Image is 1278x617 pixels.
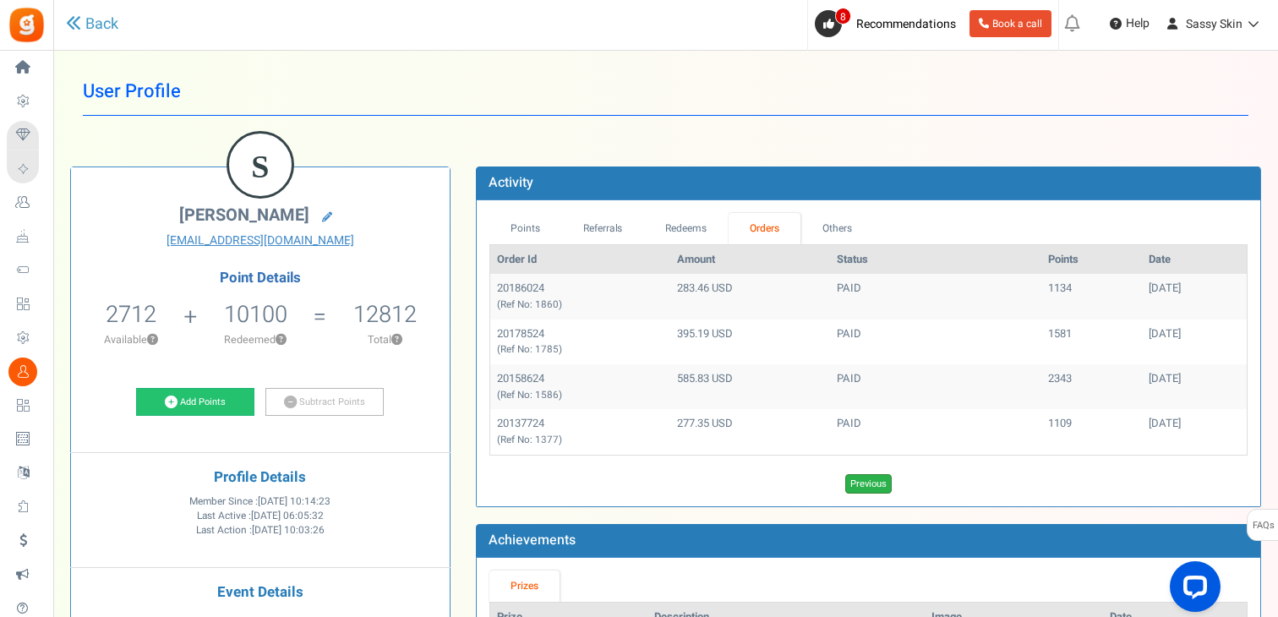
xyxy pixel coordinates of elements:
[856,15,956,33] span: Recommendations
[489,530,576,550] b: Achievements
[1041,409,1142,454] td: 1109
[391,335,402,346] button: ?
[489,571,560,602] a: Prizes
[830,409,1041,454] td: PAID
[71,270,450,286] h4: Point Details
[830,319,1041,364] td: PAID
[265,388,384,417] a: Subtract Points
[8,6,46,44] img: Gratisfaction
[179,203,309,227] span: [PERSON_NAME]
[1186,15,1242,33] span: Sassy Skin
[84,585,437,601] h4: Event Details
[1103,10,1156,37] a: Help
[670,274,829,319] td: 283.46 USD
[845,474,892,494] a: Previous
[830,364,1041,409] td: PAID
[252,523,325,538] span: [DATE] 10:03:26
[830,245,1041,275] th: Status
[497,388,562,402] small: (Ref No: 1586)
[729,213,801,244] a: Orders
[189,494,330,509] span: Member Since :
[670,364,829,409] td: 585.83 USD
[224,302,287,327] h5: 10100
[670,319,829,364] td: 395.19 USD
[1041,274,1142,319] td: 1134
[196,523,325,538] span: Last Action :
[490,319,671,364] td: 20178524
[251,509,324,523] span: [DATE] 06:05:32
[353,302,417,327] h5: 12812
[670,409,829,454] td: 277.35 USD
[197,509,324,523] span: Last Active :
[106,298,156,331] span: 2712
[1041,364,1142,409] td: 2343
[329,332,441,347] p: Total
[1149,416,1240,432] div: [DATE]
[490,364,671,409] td: 20158624
[229,134,292,199] figcaption: S
[489,172,533,193] b: Activity
[830,274,1041,319] td: PAID
[84,470,437,486] h4: Profile Details
[1149,326,1240,342] div: [DATE]
[276,335,287,346] button: ?
[489,213,562,244] a: Points
[969,10,1051,37] a: Book a call
[84,232,437,249] a: [EMAIL_ADDRESS][DOMAIN_NAME]
[83,68,1248,116] h1: User Profile
[1041,319,1142,364] td: 1581
[800,213,873,244] a: Others
[490,274,671,319] td: 20186024
[490,409,671,454] td: 20137724
[497,433,562,447] small: (Ref No: 1377)
[644,213,729,244] a: Redeems
[497,342,562,357] small: (Ref No: 1785)
[199,332,312,347] p: Redeemed
[136,388,254,417] a: Add Points
[815,10,963,37] a: 8 Recommendations
[79,332,183,347] p: Available
[1142,245,1247,275] th: Date
[835,8,851,25] span: 8
[1149,371,1240,387] div: [DATE]
[670,245,829,275] th: Amount
[561,213,644,244] a: Referrals
[490,245,671,275] th: Order Id
[1122,15,1150,32] span: Help
[258,494,330,509] span: [DATE] 10:14:23
[1041,245,1142,275] th: Points
[1149,281,1240,297] div: [DATE]
[1252,510,1275,542] span: FAQs
[497,298,562,312] small: (Ref No: 1860)
[147,335,158,346] button: ?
